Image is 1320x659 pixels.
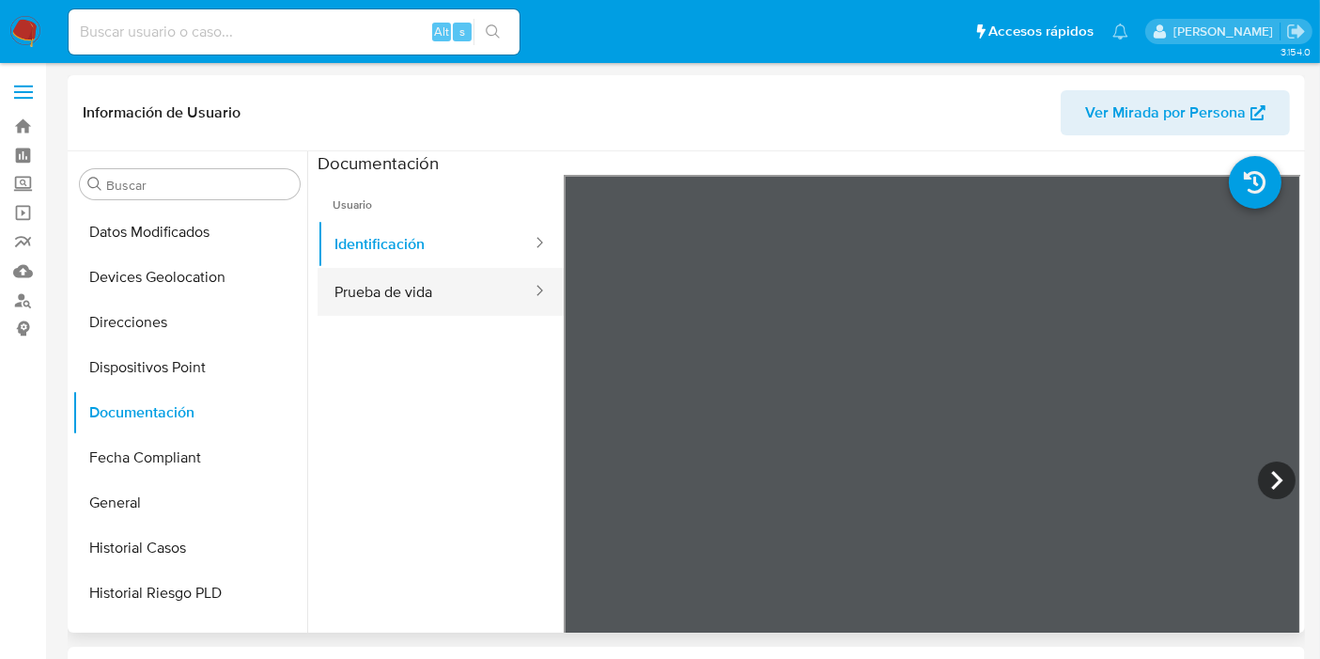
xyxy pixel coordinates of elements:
button: Devices Geolocation [72,255,307,300]
h1: Información de Usuario [83,103,241,122]
span: Accesos rápidos [988,22,1094,41]
button: Historial Riesgo PLD [72,571,307,616]
p: belen.palamara@mercadolibre.com [1173,23,1280,40]
button: General [72,480,307,526]
button: Historial Casos [72,526,307,571]
button: Documentación [72,390,307,435]
input: Buscar usuario o caso... [69,20,520,44]
span: s [459,23,465,40]
a: Notificaciones [1112,24,1128,39]
span: Ver Mirada por Persona [1085,90,1246,135]
span: Alt [434,23,449,40]
button: Dispositivos Point [72,345,307,390]
input: Buscar [106,177,292,194]
button: Datos Modificados [72,210,307,255]
button: Buscar [87,177,102,192]
button: search-icon [474,19,512,45]
button: Ver Mirada por Persona [1061,90,1290,135]
button: Direcciones [72,300,307,345]
a: Salir [1286,22,1306,41]
button: Fecha Compliant [72,435,307,480]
